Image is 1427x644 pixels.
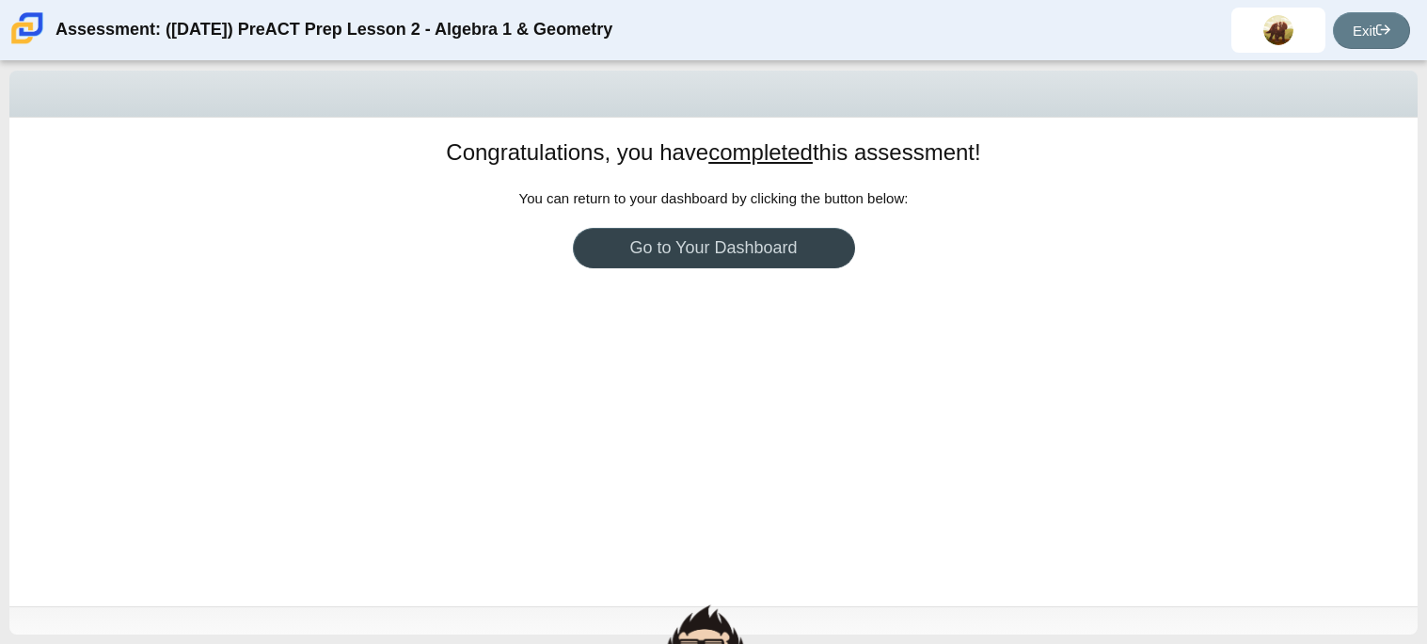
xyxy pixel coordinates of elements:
[1333,12,1410,49] a: Exit
[8,8,47,48] img: Carmen School of Science & Technology
[446,137,980,169] h1: Congratulations, you have this assessment!
[573,228,855,268] a: Go to Your Dashboard
[8,35,47,51] a: Carmen School of Science & Technology
[519,190,909,206] span: You can return to your dashboard by clicking the button below:
[1263,15,1293,45] img: elaiyah.hair.BYonOH
[55,8,612,53] div: Assessment: ([DATE]) PreACT Prep Lesson 2 - Algebra 1 & Geometry
[708,139,813,165] u: completed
